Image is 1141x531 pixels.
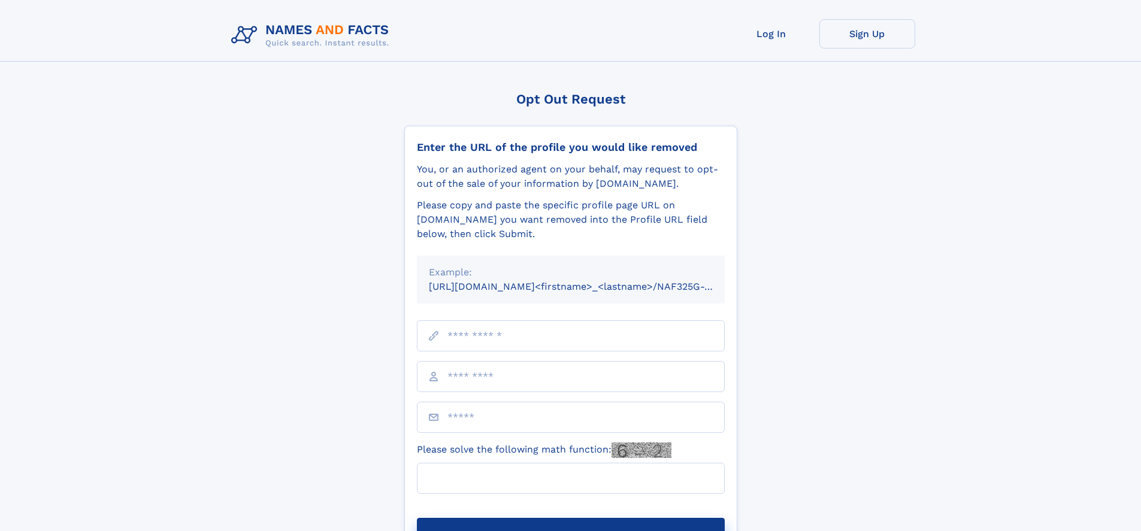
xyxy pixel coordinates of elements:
[724,19,819,48] a: Log In
[404,92,737,107] div: Opt Out Request
[819,19,915,48] a: Sign Up
[417,141,725,154] div: Enter the URL of the profile you would like removed
[429,265,713,280] div: Example:
[417,442,671,458] label: Please solve the following math function:
[417,162,725,191] div: You, or an authorized agent on your behalf, may request to opt-out of the sale of your informatio...
[429,281,747,292] small: [URL][DOMAIN_NAME]<firstname>_<lastname>/NAF325G-xxxxxxxx
[226,19,399,51] img: Logo Names and Facts
[417,198,725,241] div: Please copy and paste the specific profile page URL on [DOMAIN_NAME] you want removed into the Pr...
